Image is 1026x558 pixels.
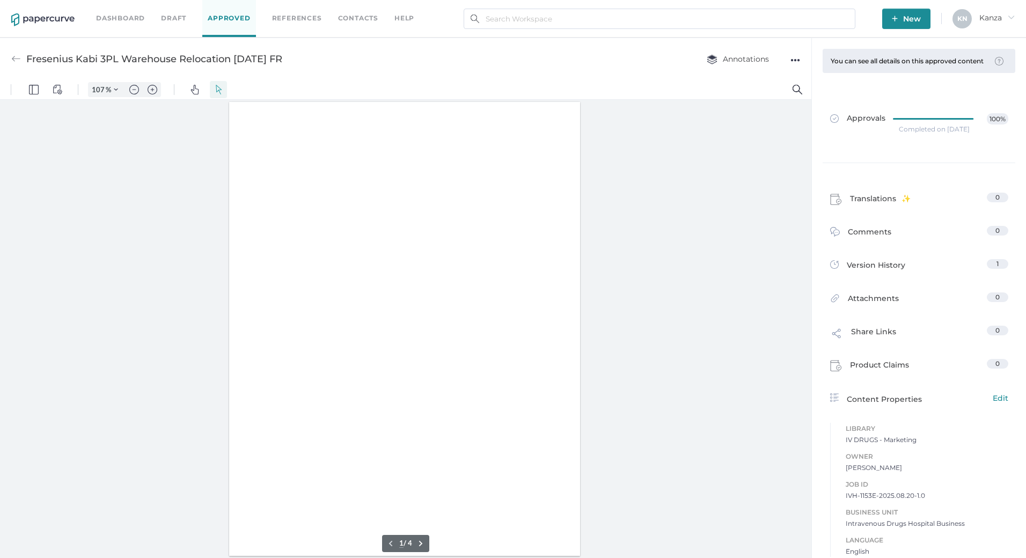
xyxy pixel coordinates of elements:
span: Version History [847,259,905,274]
div: help [394,12,414,24]
span: Comments [848,226,891,243]
button: Search [789,1,806,18]
a: References [272,12,322,24]
input: Search Workspace [464,9,855,29]
form: / 4 [399,459,412,468]
a: Contacts [338,12,378,24]
span: New [892,9,921,29]
span: [PERSON_NAME] [846,462,1008,473]
span: Business Unit [846,506,1008,518]
a: Share Links0 [830,326,1008,346]
span: 0 [995,193,1000,201]
div: Content Properties [830,392,1008,405]
span: 0 [995,226,1000,234]
span: Product Claims [850,359,909,375]
button: Annotations [696,49,780,69]
img: share-link-icon.af96a55c.svg [830,327,843,343]
span: 0 [995,359,1000,368]
img: papercurve-logo-colour.7244d18c.svg [11,13,75,26]
span: Translations [850,193,911,209]
img: approved-grey.341b8de9.svg [830,114,839,123]
img: versions-icon.ee5af6b0.svg [830,260,839,271]
img: tooltip-default.0a89c667.svg [995,57,1003,65]
img: chevron.svg [114,8,118,12]
span: K N [957,14,968,23]
button: Previous page [384,457,397,470]
a: Attachments0 [830,292,1008,309]
a: Dashboard [96,12,145,24]
img: default-select.svg [214,5,223,14]
button: New [882,9,930,29]
span: Edit [993,392,1008,404]
a: Approvals100% [824,102,1015,144]
button: Panel [25,1,42,18]
i: arrow_right [1007,13,1015,21]
a: Comments0 [830,226,1008,243]
a: Product Claims0 [830,359,1008,375]
span: 1 [996,260,999,268]
img: default-plus.svg [148,5,157,14]
img: back-arrow-grey.72011ae3.svg [11,54,21,64]
img: content-properties-icon.34d20aed.svg [830,393,839,402]
span: Language [846,534,1008,546]
img: attachments-icon.0dd0e375.svg [830,293,840,306]
button: Select [210,1,227,18]
span: Share Links [851,326,896,346]
span: 0 [995,293,1000,301]
img: default-pan.svg [190,5,200,14]
img: comment-icon.4fbda5a2.svg [830,227,840,239]
button: View Controls [49,1,66,18]
div: You can see all details on this approved content [831,57,990,65]
button: Zoom out [126,2,143,17]
span: IVH-1153E-2025.08.20-1.0 [846,490,1008,501]
span: 100% [987,113,1008,124]
span: Owner [846,451,1008,462]
span: Job ID [846,479,1008,490]
img: default-minus.svg [129,5,139,14]
span: 0 [995,326,1000,334]
a: Content PropertiesEdit [830,392,1008,405]
a: Draft [161,12,186,24]
button: Pan [186,1,203,18]
span: Kanza [979,13,1015,23]
div: ●●● [790,53,800,68]
div: Fresenius Kabi 3PL Warehouse Relocation [DATE] FR [26,49,282,69]
img: plus-white.e19ec114.svg [892,16,898,21]
span: Library [846,423,1008,435]
img: default-leftsidepanel.svg [29,5,39,14]
button: Next page [414,457,427,470]
button: Zoom in [144,2,161,17]
input: Set page [399,459,404,468]
img: default-magnifying-glass.svg [793,5,802,14]
img: default-viewcontrols.svg [53,5,62,14]
a: Version History1 [830,259,1008,274]
img: claims-icon.71597b81.svg [830,194,842,205]
span: Intravenous Drugs Hospital Business [846,518,1008,529]
span: % [106,5,111,14]
span: Attachments [848,292,899,309]
span: IV DRUGS - Marketing [846,435,1008,445]
img: claims-icon.71597b81.svg [830,360,842,372]
button: Zoom Controls [107,2,124,17]
input: Set zoom [89,5,106,14]
img: search.bf03fe8b.svg [471,14,479,23]
span: Approvals [830,113,885,125]
span: English [846,546,1008,557]
img: annotation-layers.cc6d0e6b.svg [707,54,717,64]
span: Annotations [707,54,769,64]
a: Translations0 [830,193,1008,209]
